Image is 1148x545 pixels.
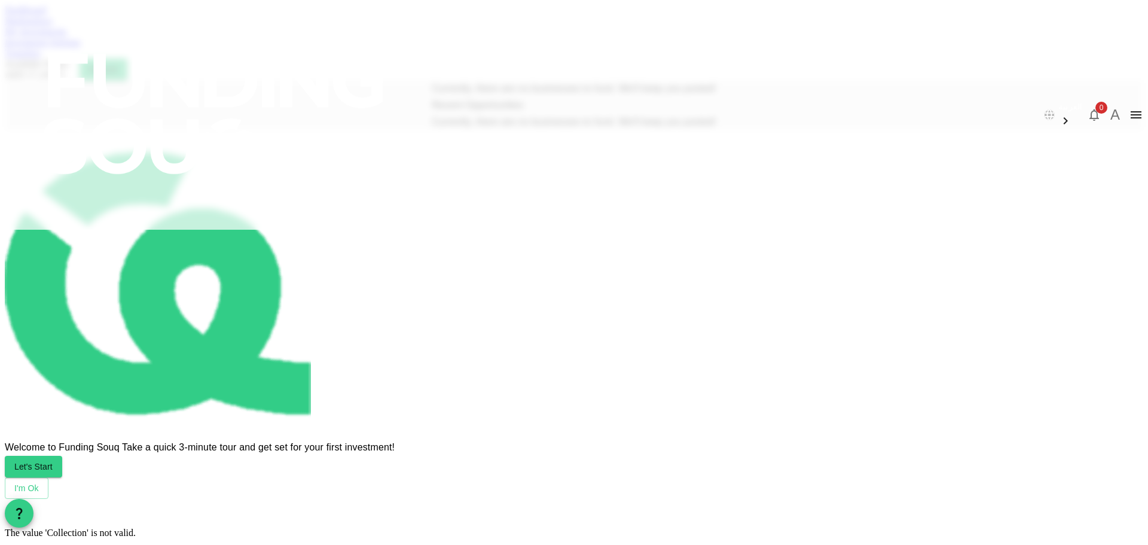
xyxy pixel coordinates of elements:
[5,456,62,477] button: Let's Start
[1058,102,1082,111] span: العربية
[5,528,1143,538] div: The value 'Collection' is not valid.
[120,442,395,452] span: Take a quick 3-minute tour and get set for your first investment!
[1095,102,1107,114] span: 0
[5,477,48,499] button: I'm Ok
[5,130,311,437] img: fav-icon
[1106,106,1124,124] button: A
[5,442,120,452] span: Welcome to Funding Souq
[5,499,33,528] button: question
[1082,103,1106,127] button: 0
